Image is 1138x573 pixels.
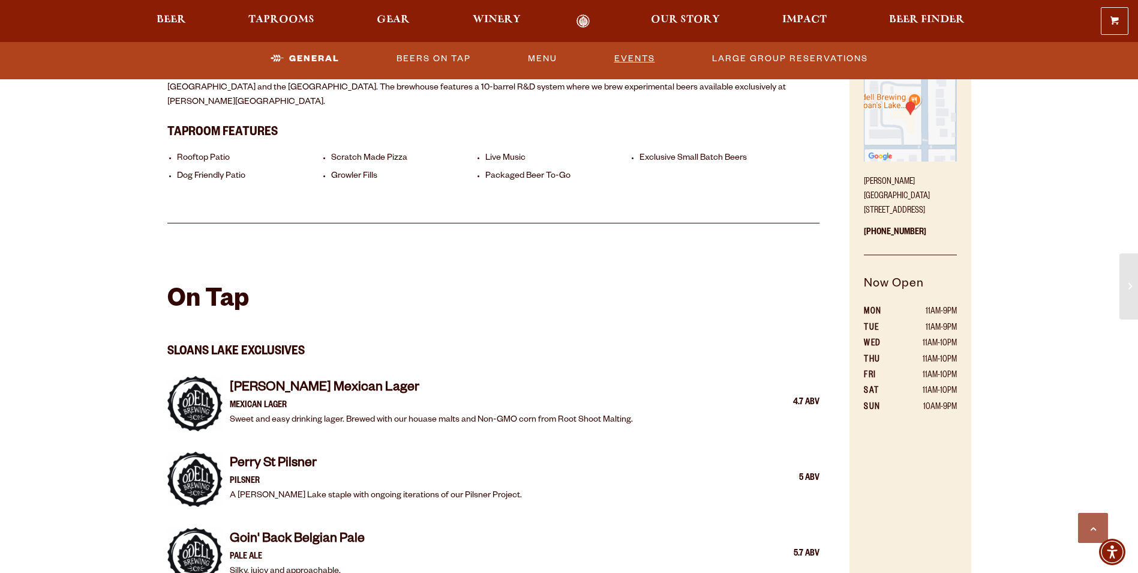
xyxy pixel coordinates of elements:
[881,14,972,28] a: Beer Finder
[896,384,957,399] td: 11AM-10PM
[896,353,957,368] td: 11AM-10PM
[485,153,633,165] li: Live Music
[782,15,827,25] span: Impact
[149,14,194,28] a: Beer
[864,305,896,320] th: MON
[157,15,186,25] span: Beer
[523,45,562,73] a: Menu
[774,14,834,28] a: Impact
[896,305,957,320] td: 11AM-9PM
[639,153,788,165] li: Exclusive Small Batch Beers
[864,219,956,255] p: [PHONE_NUMBER]
[465,14,529,28] a: Winery
[864,168,956,219] p: [PERSON_NAME][GEOGRAPHIC_DATA] [STREET_ADDRESS]
[896,321,957,336] td: 11AM-9PM
[864,336,896,352] th: WED
[1078,513,1108,543] a: Scroll to top
[167,452,223,507] img: Item Thumbnail
[651,15,720,25] span: Our Story
[896,336,957,352] td: 11AM-10PM
[248,15,314,25] span: Taprooms
[896,400,957,416] td: 10AM-9PM
[331,171,479,183] li: Growler Fills
[864,400,896,416] th: SUN
[707,45,873,73] a: Large Group Reservations
[864,156,956,165] a: Find on Google Maps (opens in a new window)
[392,45,476,73] a: Beers On Tap
[864,384,896,399] th: SAT
[177,153,325,165] li: Rooftop Patio
[167,67,820,110] p: Our second [GEOGRAPHIC_DATA] location includes two bars with 16 [PERSON_NAME] tap handles and a r...
[759,395,819,411] div: 4.7 ABV
[167,118,820,144] h3: Taproom Features
[889,15,965,25] span: Beer Finder
[230,474,522,489] p: Pilsner
[230,550,365,565] p: Pale Ale
[864,368,896,384] th: FRI
[230,531,365,550] h4: Goin' Back Belgian Pale
[896,368,957,384] td: 11AM-10PM
[369,14,418,28] a: Gear
[167,287,249,316] h2: On Tap
[473,15,521,25] span: Winery
[331,153,479,165] li: Scratch Made Pizza
[864,321,896,336] th: TUE
[561,14,606,28] a: Odell Home
[230,489,522,503] p: A [PERSON_NAME] Lake staple with ongoing iterations of our Pilsner Project.
[1099,539,1125,565] div: Accessibility Menu
[230,413,633,428] p: Sweet and easy drinking lager. Brewed with our houase malts and Non-GMO corn from Root Shoot Malt...
[759,471,819,487] div: 5 ABV
[864,275,956,305] h5: Now Open
[759,547,819,562] div: 5.7 ABV
[230,399,633,413] p: Mexican Lager
[241,14,322,28] a: Taprooms
[230,455,522,474] h4: Perry St Pilsner
[167,376,223,431] img: Item Thumbnail
[643,14,728,28] a: Our Story
[485,171,633,183] li: Packaged Beer To-Go
[177,171,325,183] li: Dog Friendly Patio
[609,45,660,73] a: Events
[230,380,633,399] h4: [PERSON_NAME] Mexican Lager
[377,15,410,25] span: Gear
[167,329,820,363] h3: Sloans Lake Exclusives
[864,353,896,368] th: THU
[266,45,344,73] a: General
[864,68,956,161] img: Small thumbnail of location on map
